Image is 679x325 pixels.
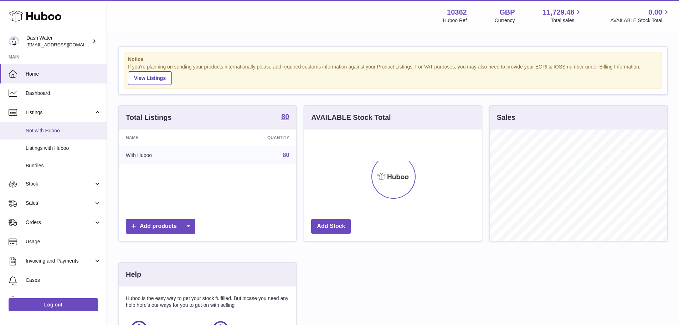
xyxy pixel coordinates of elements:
[128,71,172,85] a: View Listings
[26,181,94,187] span: Stock
[495,17,515,24] div: Currency
[9,36,19,47] img: internalAdmin-10362@internal.huboo.com
[26,296,101,303] span: Channels
[119,130,212,146] th: Name
[610,7,670,24] a: 0.00 AVAILABLE Stock Total
[126,219,195,234] a: Add products
[126,295,289,309] p: Huboo is the easy way to get your stock fulfilled. But incase you need any help here's our ways f...
[447,7,467,17] strong: 10362
[26,109,94,116] span: Listings
[128,56,658,63] strong: Notice
[26,200,94,207] span: Sales
[128,64,658,85] div: If you're planning on sending your products internationally please add required customs informati...
[119,146,212,164] td: With Huboo
[26,127,101,134] span: Not with Huboo
[26,145,101,152] span: Listings with Huboo
[311,219,351,234] a: Add Stock
[499,7,515,17] strong: GBP
[283,152,289,158] a: 80
[26,162,101,169] span: Bundles
[26,90,101,97] span: Dashboard
[610,17,670,24] span: AVAILABLE Stock Total
[212,130,296,146] th: Quantity
[26,42,105,47] span: [EMAIL_ADDRESS][DOMAIN_NAME]
[26,277,101,284] span: Cases
[281,113,289,120] strong: 80
[126,270,141,279] h3: Help
[542,7,574,17] span: 11,729.48
[648,7,662,17] span: 0.00
[26,238,101,245] span: Usage
[551,17,582,24] span: Total sales
[26,219,94,226] span: Orders
[281,113,289,122] a: 80
[497,113,515,122] h3: Sales
[26,71,101,77] span: Home
[26,35,91,48] div: Dash Water
[443,17,467,24] div: Huboo Ref
[126,113,172,122] h3: Total Listings
[311,113,391,122] h3: AVAILABLE Stock Total
[9,298,98,311] a: Log out
[26,258,94,264] span: Invoicing and Payments
[542,7,582,24] a: 11,729.48 Total sales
